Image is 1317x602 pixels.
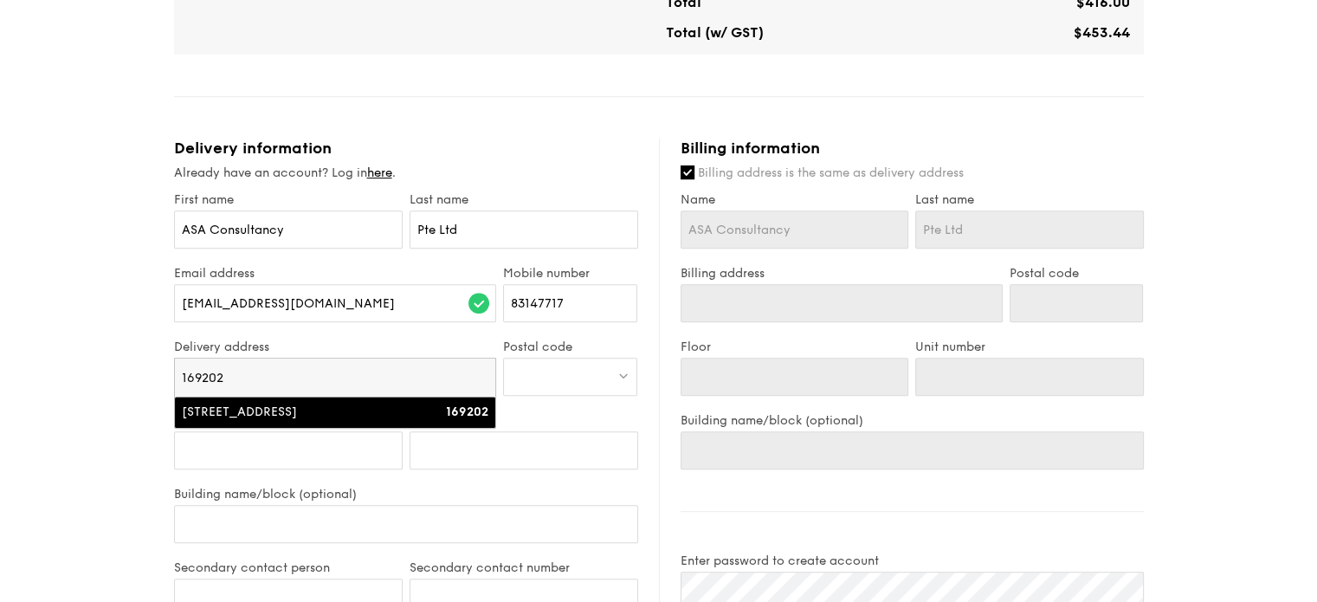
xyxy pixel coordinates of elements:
label: Postal code [1010,266,1144,281]
input: Billing address is the same as delivery address [681,165,694,179]
strong: 169202 [446,405,488,419]
label: Name [681,192,909,207]
label: Secondary contact person [174,560,403,575]
div: [STREET_ADDRESS] [182,404,412,421]
label: Email address [174,266,497,281]
label: Mobile number [503,266,637,281]
label: Last name [915,192,1144,207]
label: Unit number [915,340,1144,354]
label: Secondary contact number [410,560,638,575]
label: First name [174,192,403,207]
a: here [367,165,392,180]
label: Billing address [681,266,1003,281]
label: Building name/block (optional) [681,413,1144,428]
div: Already have an account? Log in . [174,165,638,182]
label: Enter password to create account [681,553,1144,568]
span: Total (w/ GST) [666,24,764,41]
img: icon-dropdown.fa26e9f9.svg [617,369,629,382]
span: Delivery information [174,139,332,158]
label: Delivery address [174,340,497,354]
span: Billing information [681,139,820,158]
label: Unit number [410,413,638,428]
label: Last name [410,192,638,207]
span: $453.44 [1074,24,1130,41]
img: icon-success.f839ccf9.svg [468,293,489,314]
label: Postal code [503,340,637,354]
span: Billing address is the same as delivery address [698,165,964,180]
label: Floor [681,340,909,354]
label: Building name/block (optional) [174,487,638,502]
